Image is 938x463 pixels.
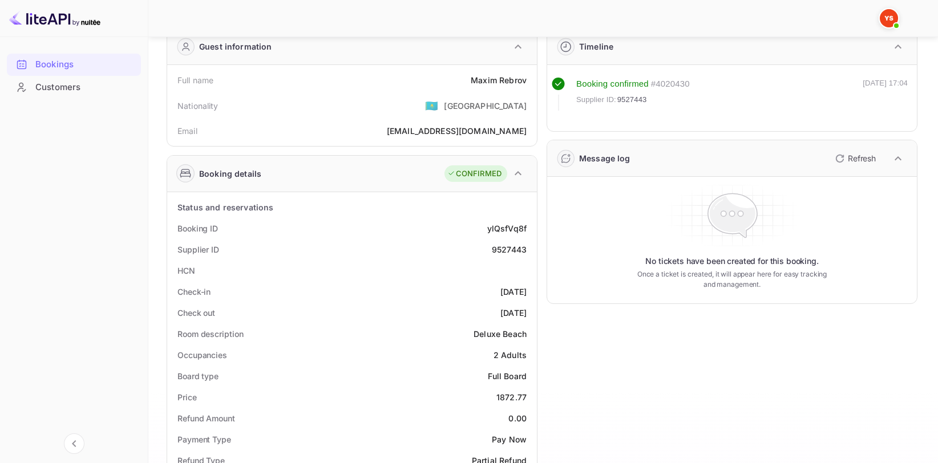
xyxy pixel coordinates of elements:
[177,74,213,86] div: Full name
[425,95,438,116] span: United States
[651,78,690,91] div: # 4020430
[64,433,84,454] button: Collapse navigation
[7,76,141,98] a: Customers
[576,78,649,91] div: Booking confirmed
[496,391,527,403] div: 1872.77
[177,100,219,112] div: Nationality
[177,307,215,319] div: Check out
[387,125,527,137] div: [EMAIL_ADDRESS][DOMAIN_NAME]
[494,349,527,361] div: 2 Adults
[35,81,135,94] div: Customers
[177,265,195,277] div: HCN
[177,370,219,382] div: Board type
[444,100,527,112] div: [GEOGRAPHIC_DATA]
[35,58,135,71] div: Bookings
[488,370,527,382] div: Full Board
[177,125,197,137] div: Email
[645,255,819,267] p: No tickets have been created for this booking.
[177,243,219,255] div: Supplier ID
[508,412,527,424] div: 0.00
[7,54,141,75] a: Bookings
[500,286,527,298] div: [DATE]
[177,286,211,298] div: Check-in
[863,78,908,111] div: [DATE] 17:04
[576,94,616,105] span: Supplier ID:
[177,412,235,424] div: Refund Amount
[447,168,502,180] div: CONFIRMED
[177,222,218,234] div: Booking ID
[633,269,831,290] p: Once a ticket is created, it will appear here for easy tracking and management.
[177,391,197,403] div: Price
[848,152,876,164] p: Refresh
[199,40,272,52] div: Guest information
[492,433,527,445] div: Pay Now
[177,328,243,340] div: Room description
[471,74,527,86] div: Maxim Rebrov
[579,152,630,164] div: Message log
[177,201,273,213] div: Status and reservations
[177,433,231,445] div: Payment Type
[579,40,613,52] div: Timeline
[617,94,647,105] span: 9527443
[500,307,527,319] div: [DATE]
[487,222,527,234] div: ylQsfVq8f
[828,149,880,168] button: Refresh
[7,76,141,99] div: Customers
[7,54,141,76] div: Bookings
[492,243,527,255] div: 9527443
[177,349,227,361] div: Occupancies
[474,328,527,340] div: Deluxe Beach
[9,9,100,27] img: LiteAPI logo
[880,9,898,27] img: Yandex Support
[199,168,261,180] div: Booking details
